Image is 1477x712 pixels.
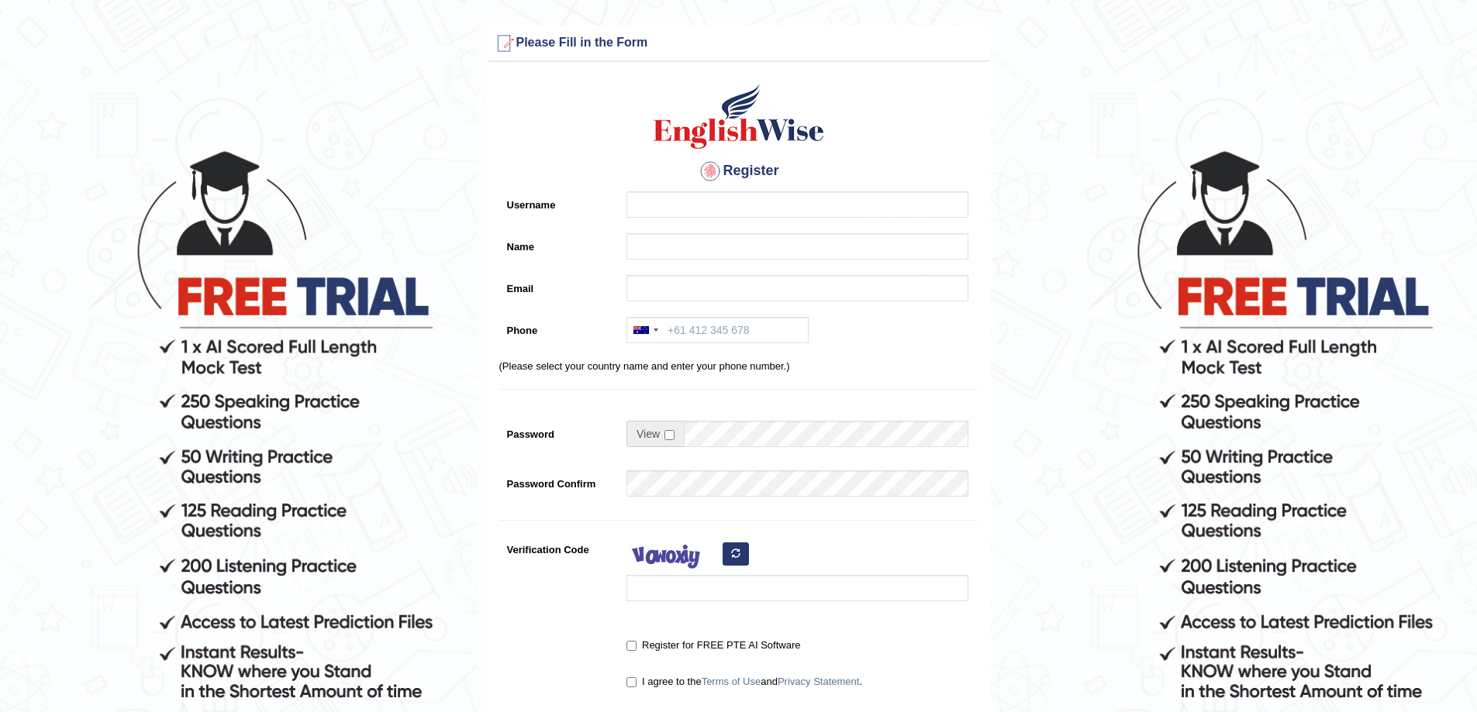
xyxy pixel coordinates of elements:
[499,275,619,296] label: Email
[626,677,637,687] input: I agree to theTerms of UseandPrivacy Statement.
[702,676,761,687] a: Terms of Use
[499,159,978,184] h4: Register
[626,638,800,653] label: Register for FREE PTE AI Software
[778,676,860,687] a: Privacy Statement
[499,359,978,373] p: (Please select your country name and enter your phone number.)
[664,430,675,440] input: Show/Hide Password
[499,536,619,557] label: Verification Code
[499,470,619,491] label: Password Confirm
[626,641,637,651] input: Register for FREE PTE AI Software
[492,31,986,56] h3: Please Fill in the Form
[627,318,663,342] div: Australia: +61
[499,191,619,212] label: Username
[499,421,619,442] label: Password
[499,233,619,254] label: Name
[499,317,619,338] label: Phone
[651,81,827,151] img: Logo of English Wise create a new account for intelligent practice with AI
[626,674,862,690] label: I agree to the and .
[626,317,809,343] input: +61 412 345 678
